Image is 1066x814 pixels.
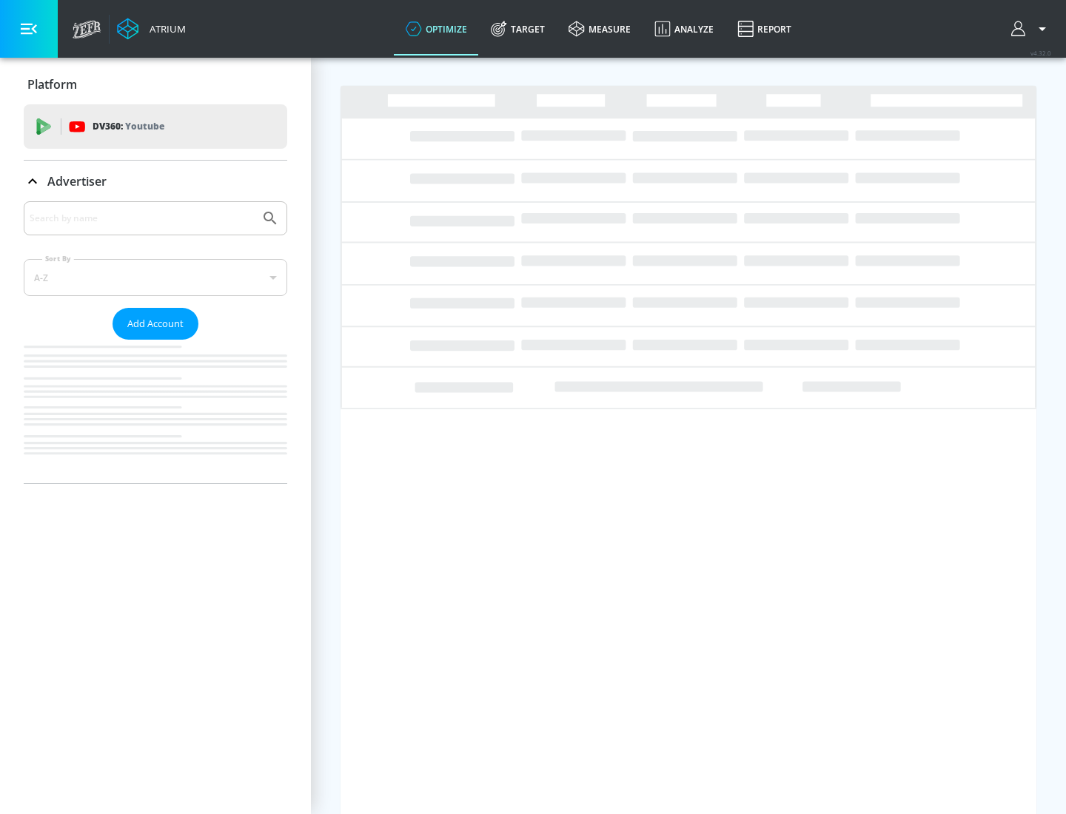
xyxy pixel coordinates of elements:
a: measure [557,2,643,55]
a: optimize [394,2,479,55]
p: Platform [27,76,77,92]
a: Atrium [117,18,186,40]
p: DV360: [93,118,164,135]
div: Atrium [144,22,186,36]
nav: list of Advertiser [24,340,287,483]
div: Advertiser [24,161,287,202]
p: Youtube [125,118,164,134]
a: Report [725,2,803,55]
a: Target [479,2,557,55]
div: A-Z [24,259,287,296]
div: Platform [24,64,287,105]
div: Advertiser [24,201,287,483]
span: Add Account [127,315,184,332]
div: DV360: Youtube [24,104,287,149]
button: Add Account [113,308,198,340]
span: v 4.32.0 [1030,49,1051,57]
input: Search by name [30,209,254,228]
p: Advertiser [47,173,107,189]
a: Analyze [643,2,725,55]
label: Sort By [42,254,74,263]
